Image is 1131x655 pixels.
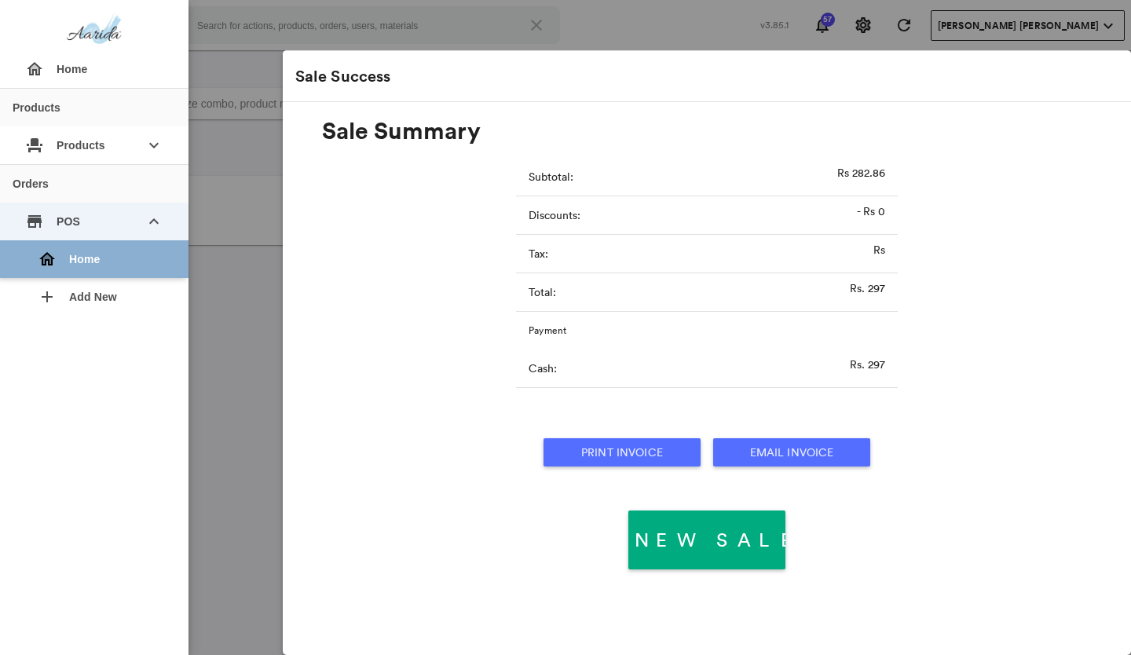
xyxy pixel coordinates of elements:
p: Rs [873,242,885,258]
h2: Sale Success [295,68,390,85]
p: Rs. 297 [850,357,885,372]
md-icon: {{ $mdSidemenuContent.icon }} [25,212,44,231]
div: Products [13,102,60,113]
p: Subtotal: [529,169,837,185]
md-icon: keyboard_arrow_down [145,136,163,155]
p: - Rs 0 [857,203,885,219]
div: Orders [13,178,49,189]
md-icon: {{grandChildMenu.icon}} [38,287,57,306]
md-icon: {{ $mdSidemenuContent.icon }} [25,136,44,155]
span: POS [57,207,132,236]
span: Products [57,131,132,159]
button: Email Invoice [713,438,870,467]
p: Discounts: [529,207,857,223]
p: Rs 282.86 [837,165,885,181]
p: Cash: [529,360,850,376]
md-icon: keyboard_arrow_down [145,212,163,231]
img: aarida-optimized.png [67,13,122,47]
div: Add New [25,278,176,316]
p: Rs. 297 [850,280,885,296]
div: Home [25,240,176,278]
md-icon: {{grandChildMenu.icon}} [38,250,57,269]
p: Tax: [529,246,873,262]
div: Home [13,50,176,88]
h2: Sale Summary [322,118,481,144]
md-icon: {{menuItem.icon}} [25,60,44,79]
button: Print Invoice [544,438,701,467]
p: Total: [529,284,850,300]
button: New Sale [628,510,785,569]
p: Payment [529,324,885,337]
